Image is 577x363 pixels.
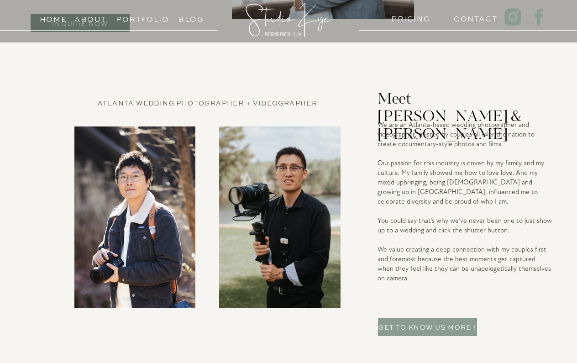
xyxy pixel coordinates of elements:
a: Home [36,13,71,21]
a: About [74,13,106,21]
a: Inquire now [30,18,130,26]
a: Portfolio [116,13,157,21]
a: Contact [454,12,489,21]
a: Get to know US more ! [378,321,477,330]
h2: Meet [PERSON_NAME] & [PERSON_NAME] [378,91,537,110]
h3: atlanta wedding photographer + videographer [98,97,326,121]
a: PRICING [391,12,426,21]
a: Blog [170,13,212,21]
p: We are an Atlanta-based wedding photographer and videographer, trusted by couples all over the na... [378,121,552,314]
